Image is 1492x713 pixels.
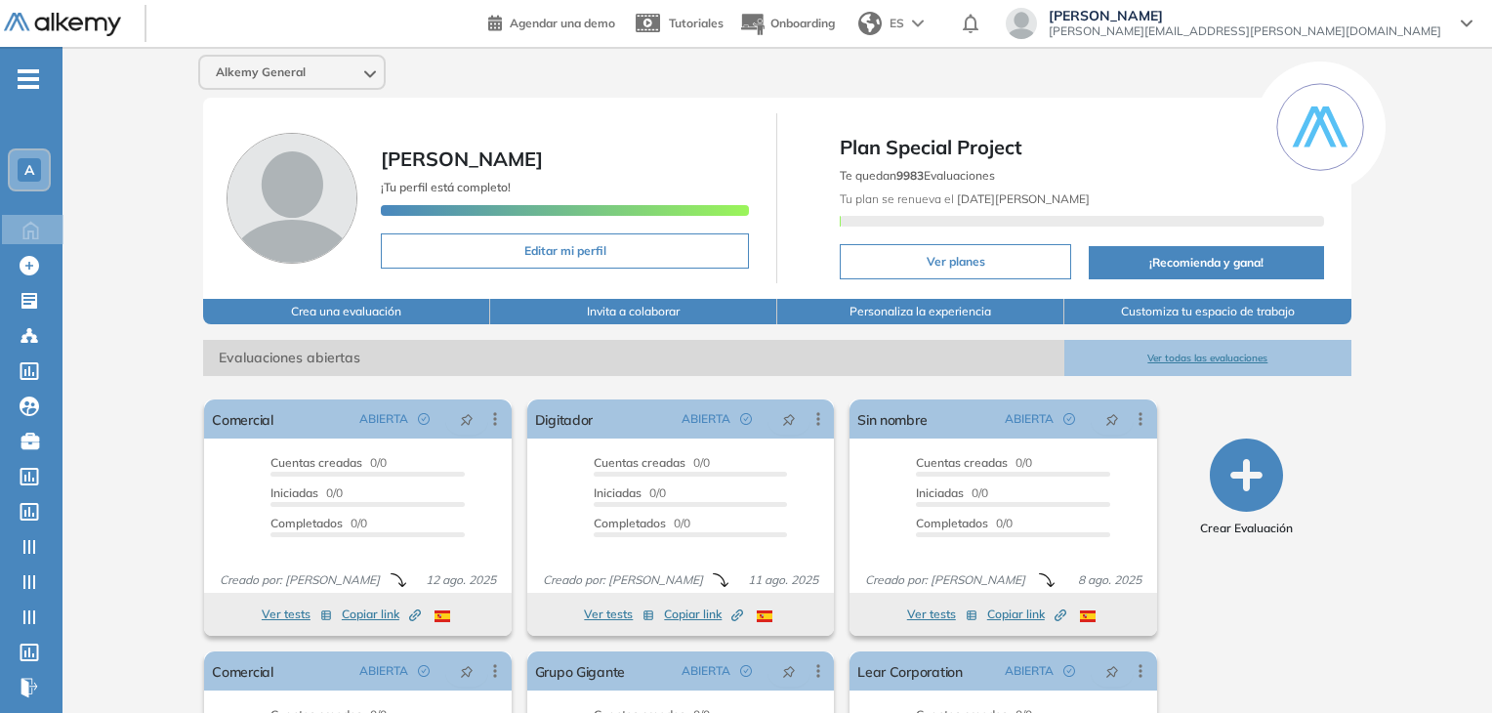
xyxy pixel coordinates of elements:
[359,662,408,680] span: ABIERTA
[212,571,388,589] span: Creado por: [PERSON_NAME]
[782,663,796,679] span: pushpin
[840,133,1323,162] span: Plan Special Project
[216,64,306,80] span: Alkemy General
[1200,439,1293,537] button: Crear Evaluación
[1091,403,1134,435] button: pushpin
[270,516,367,530] span: 0/0
[594,516,666,530] span: Completados
[770,16,835,30] span: Onboarding
[916,455,1032,470] span: 0/0
[594,485,642,500] span: Iniciadas
[227,133,357,264] img: Foto de perfil
[1005,662,1054,680] span: ABIERTA
[418,665,430,677] span: check-circle
[270,516,343,530] span: Completados
[1064,340,1351,376] button: Ver todas las evaluaciones
[359,410,408,428] span: ABIERTA
[1064,299,1351,324] button: Customiza tu espacio de trabajo
[1394,619,1492,713] iframe: Chat Widget
[664,603,743,626] button: Copiar link
[740,571,826,589] span: 11 ago. 2025
[912,20,924,27] img: arrow
[740,665,752,677] span: check-circle
[418,571,504,589] span: 12 ago. 2025
[1063,413,1075,425] span: check-circle
[682,410,730,428] span: ABIERTA
[664,606,743,623] span: Copiar link
[890,15,904,32] span: ES
[445,655,488,687] button: pushpin
[858,12,882,35] img: world
[767,403,810,435] button: pushpin
[1200,520,1293,537] span: Crear Evaluación
[594,455,685,470] span: Cuentas creadas
[18,77,39,81] i: -
[1105,663,1119,679] span: pushpin
[782,411,796,427] span: pushpin
[490,299,777,324] button: Invita a colaborar
[510,16,615,30] span: Agendar una demo
[445,403,488,435] button: pushpin
[488,10,615,33] a: Agendar una demo
[270,485,343,500] span: 0/0
[1091,655,1134,687] button: pushpin
[212,651,273,691] a: Comercial
[594,516,690,530] span: 0/0
[460,663,474,679] span: pushpin
[270,455,362,470] span: Cuentas creadas
[381,180,511,194] span: ¡Tu perfil está completo!
[840,244,1071,279] button: Ver planes
[1089,246,1323,279] button: ¡Recomienda y gana!
[381,233,749,269] button: Editar mi perfil
[1049,8,1441,23] span: [PERSON_NAME]
[4,13,121,37] img: Logo
[669,16,724,30] span: Tutoriales
[594,485,666,500] span: 0/0
[24,162,34,178] span: A
[535,651,626,691] a: Grupo Gigante
[740,413,752,425] span: check-circle
[594,455,710,470] span: 0/0
[916,516,1013,530] span: 0/0
[1080,610,1096,622] img: ESP
[916,485,988,500] span: 0/0
[896,168,924,183] b: 9983
[916,516,988,530] span: Completados
[987,603,1066,626] button: Copiar link
[342,606,421,623] span: Copiar link
[435,610,450,622] img: ESP
[777,299,1064,324] button: Personaliza la experiencia
[757,610,772,622] img: ESP
[857,651,963,691] a: Lear Corporation
[907,603,977,626] button: Ver tests
[916,455,1008,470] span: Cuentas creadas
[1049,23,1441,39] span: [PERSON_NAME][EMAIL_ADDRESS][PERSON_NAME][DOMAIN_NAME]
[270,485,318,500] span: Iniciadas
[535,399,594,439] a: Digitador
[212,399,273,439] a: Comercial
[262,603,332,626] button: Ver tests
[682,662,730,680] span: ABIERTA
[342,603,421,626] button: Copiar link
[584,603,654,626] button: Ver tests
[987,606,1066,623] span: Copiar link
[1105,411,1119,427] span: pushpin
[203,299,490,324] button: Crea una evaluación
[840,191,1090,206] span: Tu plan se renueva el
[535,571,711,589] span: Creado por: [PERSON_NAME]
[270,455,387,470] span: 0/0
[460,411,474,427] span: pushpin
[840,168,995,183] span: Te quedan Evaluaciones
[857,399,927,439] a: Sin nombre
[954,191,1090,206] b: [DATE][PERSON_NAME]
[916,485,964,500] span: Iniciadas
[418,413,430,425] span: check-circle
[767,655,810,687] button: pushpin
[381,147,543,171] span: [PERSON_NAME]
[857,571,1033,589] span: Creado por: [PERSON_NAME]
[1063,665,1075,677] span: check-circle
[739,3,835,45] button: Onboarding
[203,340,1064,376] span: Evaluaciones abiertas
[1070,571,1149,589] span: 8 ago. 2025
